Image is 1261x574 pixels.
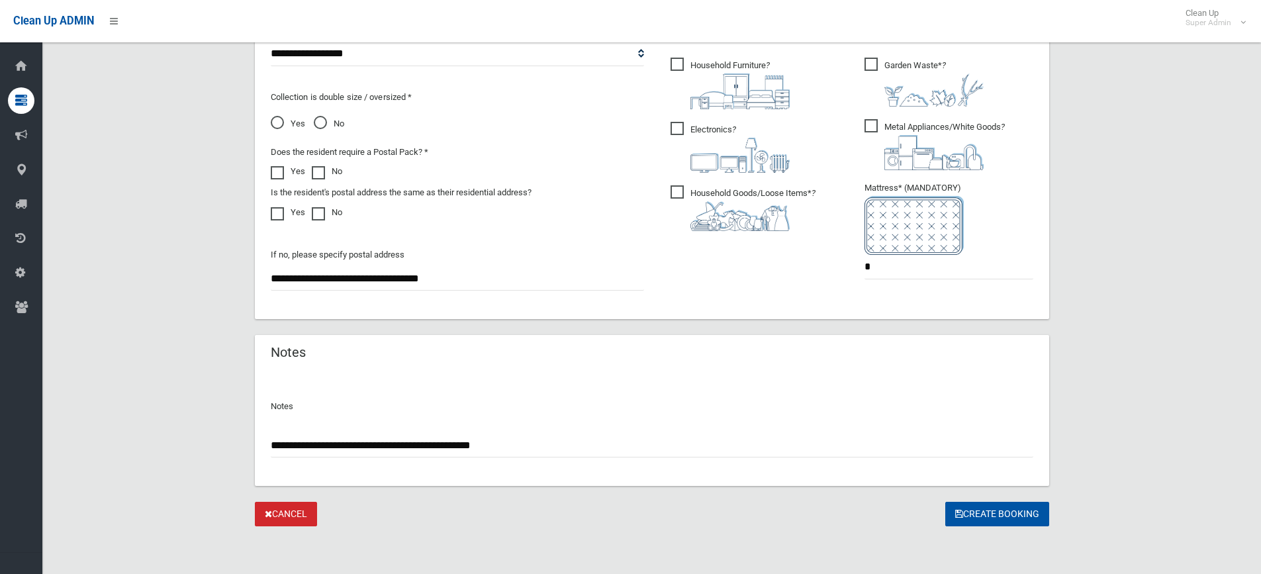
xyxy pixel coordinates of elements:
label: Yes [271,164,305,179]
span: Household Furniture [671,58,790,109]
i: ? [690,188,816,231]
p: Collection is double size / oversized * [271,89,644,105]
span: Garden Waste* [864,58,984,107]
span: Clean Up [1179,8,1244,28]
label: Does the resident require a Postal Pack? * [271,144,428,160]
label: No [312,205,342,220]
i: ? [690,124,790,173]
label: If no, please specify postal address [271,247,404,263]
label: Is the resident's postal address the same as their residential address? [271,185,532,201]
i: ? [690,60,790,109]
small: Super Admin [1186,18,1231,28]
i: ? [884,122,1005,170]
img: aa9efdbe659d29b613fca23ba79d85cb.png [690,73,790,109]
label: No [312,164,342,179]
button: Create Booking [945,502,1049,526]
img: e7408bece873d2c1783593a074e5cb2f.png [864,196,964,255]
a: Cancel [255,502,317,526]
span: Mattress* (MANDATORY) [864,183,1033,255]
img: b13cc3517677393f34c0a387616ef184.png [690,201,790,231]
p: Notes [271,399,1033,414]
header: Notes [255,340,322,365]
span: Household Goods/Loose Items* [671,185,816,231]
i: ? [884,60,984,107]
label: Yes [271,205,305,220]
span: Metal Appliances/White Goods [864,119,1005,170]
span: No [314,116,344,132]
img: 394712a680b73dbc3d2a6a3a7ffe5a07.png [690,138,790,173]
img: 36c1b0289cb1767239cdd3de9e694f19.png [884,135,984,170]
img: 4fd8a5c772b2c999c83690221e5242e0.png [884,73,984,107]
span: Electronics [671,122,790,173]
span: Yes [271,116,305,132]
span: Clean Up ADMIN [13,15,94,27]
